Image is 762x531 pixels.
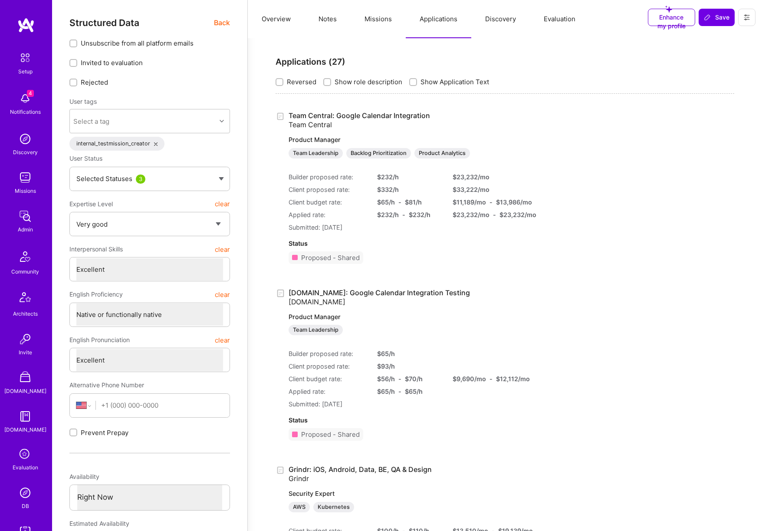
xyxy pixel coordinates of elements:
div: $ 65 /h [377,198,395,207]
img: discovery [16,130,34,148]
span: Expertise Level [69,196,113,212]
div: Builder proposed rate: [289,349,367,358]
div: Select a tag [73,117,109,126]
i: icon SuggestedTeams [665,6,672,13]
a: Grindr: iOS, Android, Data, BE, QA & DesignGrindrSecurity ExpertAWSKubernetes [289,465,518,512]
i: icon Application [276,112,286,122]
div: Discovery [13,148,38,157]
span: Show role description [335,77,402,86]
button: clear [215,196,230,212]
div: - [489,198,493,207]
div: $ 81 /h [405,198,422,207]
img: setup [16,49,34,67]
div: - [398,198,401,207]
div: $ 232 /h [377,172,442,181]
div: $ 70 /h [405,374,423,383]
span: User Status [69,155,102,162]
div: Builder proposed rate: [289,172,367,181]
div: Submitted: [DATE] [289,223,518,232]
div: Team Leadership [289,148,343,158]
div: Backlog Prioritization [346,148,411,158]
button: clear [215,287,230,302]
div: $ 232 /h [409,210,430,219]
span: Prevent Prepay [81,428,128,437]
i: icon SelectionTeam [17,446,33,463]
div: Status [289,239,518,248]
div: Proposed - Shared [301,430,360,439]
div: Proposed - Shared [301,253,360,262]
div: Notifications [10,107,41,116]
div: $ 13,986 /mo [496,198,532,207]
div: $ 33,222 /mo [453,185,518,194]
div: Availability [69,469,230,485]
i: icon Chevron [220,119,224,123]
span: Interpersonal Skills [69,241,123,257]
div: Kubernetes [313,502,354,512]
div: Client budget rate: [289,198,367,207]
div: $ 9,690 /mo [453,374,486,383]
div: $ 332 /h [377,185,442,194]
img: guide book [16,408,34,425]
span: Team Central [289,120,332,129]
div: Created [276,465,289,475]
span: English Proficiency [69,287,123,302]
a: Team Central: Google Calendar IntegrationTeam CentralProduct ManagerTeam LeadershipBacklog Priori... [289,111,518,158]
div: [DOMAIN_NAME] [4,425,46,434]
p: Security Expert [289,489,518,498]
p: Product Manager [289,313,518,321]
div: Client budget rate: [289,374,367,383]
div: Client proposed rate: [289,185,367,194]
div: Status [289,416,518,425]
button: Enhance my profile [648,9,695,26]
img: bell [16,90,34,107]
div: internal_testmission_creator [69,137,164,151]
strong: Applications ( 27 ) [276,56,345,67]
div: $ 65 /h [377,387,395,396]
img: Architects [15,288,36,309]
div: $ 12,112 /mo [496,374,530,383]
div: Applied rate: [289,210,367,219]
div: 3 [136,175,145,184]
div: Client proposed rate: [289,362,367,371]
button: clear [215,332,230,348]
div: Architects [13,309,38,318]
span: Reversed [287,77,316,86]
span: Unsubscribe from all platform emails [81,39,194,48]
span: Back [214,17,230,28]
i: icon Application [276,465,286,475]
span: Structured Data [69,17,139,28]
a: [DOMAIN_NAME]: Google Calendar Integration Testing[DOMAIN_NAME]Product ManagerTeam Leadership [289,288,518,336]
i: icon Application [276,288,286,298]
div: $ 23,232 /mo [453,172,518,181]
div: Product Analytics [414,148,470,158]
button: clear [215,241,230,257]
div: Admin [18,225,33,234]
span: 4 [27,90,34,97]
div: $ 65 /h [405,387,423,396]
img: teamwork [16,169,34,186]
img: logo [17,17,35,33]
div: $ 56 /h [377,374,395,383]
i: icon Close [154,142,158,146]
span: Alternative Phone Number [69,381,144,389]
img: caret [219,177,224,181]
div: $ 232 /h [377,210,399,219]
div: - [398,374,401,383]
span: [DOMAIN_NAME] [289,297,345,306]
button: Save [699,9,735,26]
div: - [398,387,401,396]
p: Product Manager [289,135,518,144]
div: Team Leadership [289,325,343,335]
img: Admin Search [16,484,34,501]
div: Invite [19,348,32,357]
div: AWS [289,502,310,512]
img: A Store [16,369,34,386]
span: Enhance my profile [657,4,686,30]
span: Invited to evaluation [81,58,143,67]
div: $ 93 /h [377,362,442,371]
div: - [493,210,496,219]
input: +1 (000) 000-0000 [101,394,223,416]
div: Created [276,288,289,298]
div: $ 23,232 /mo [499,210,536,219]
span: Rejected [81,78,108,87]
